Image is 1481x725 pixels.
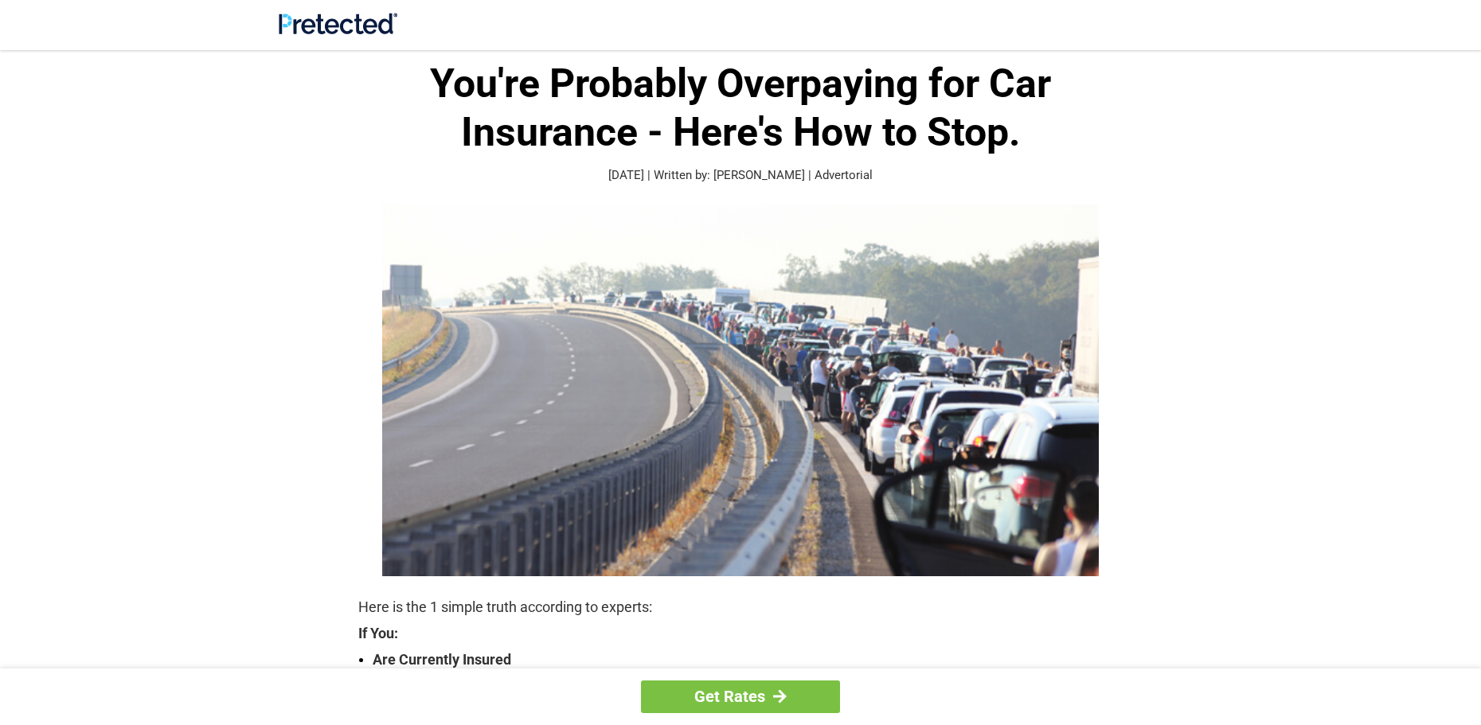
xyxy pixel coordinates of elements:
strong: Are Currently Insured [373,649,1123,671]
h1: You're Probably Overpaying for Car Insurance - Here's How to Stop. [358,60,1123,157]
p: [DATE] | Written by: [PERSON_NAME] | Advertorial [358,166,1123,185]
img: Site Logo [279,13,397,34]
p: Here is the 1 simple truth according to experts: [358,596,1123,618]
a: Get Rates [641,680,840,713]
a: Site Logo [279,22,397,37]
strong: If You: [358,626,1123,641]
